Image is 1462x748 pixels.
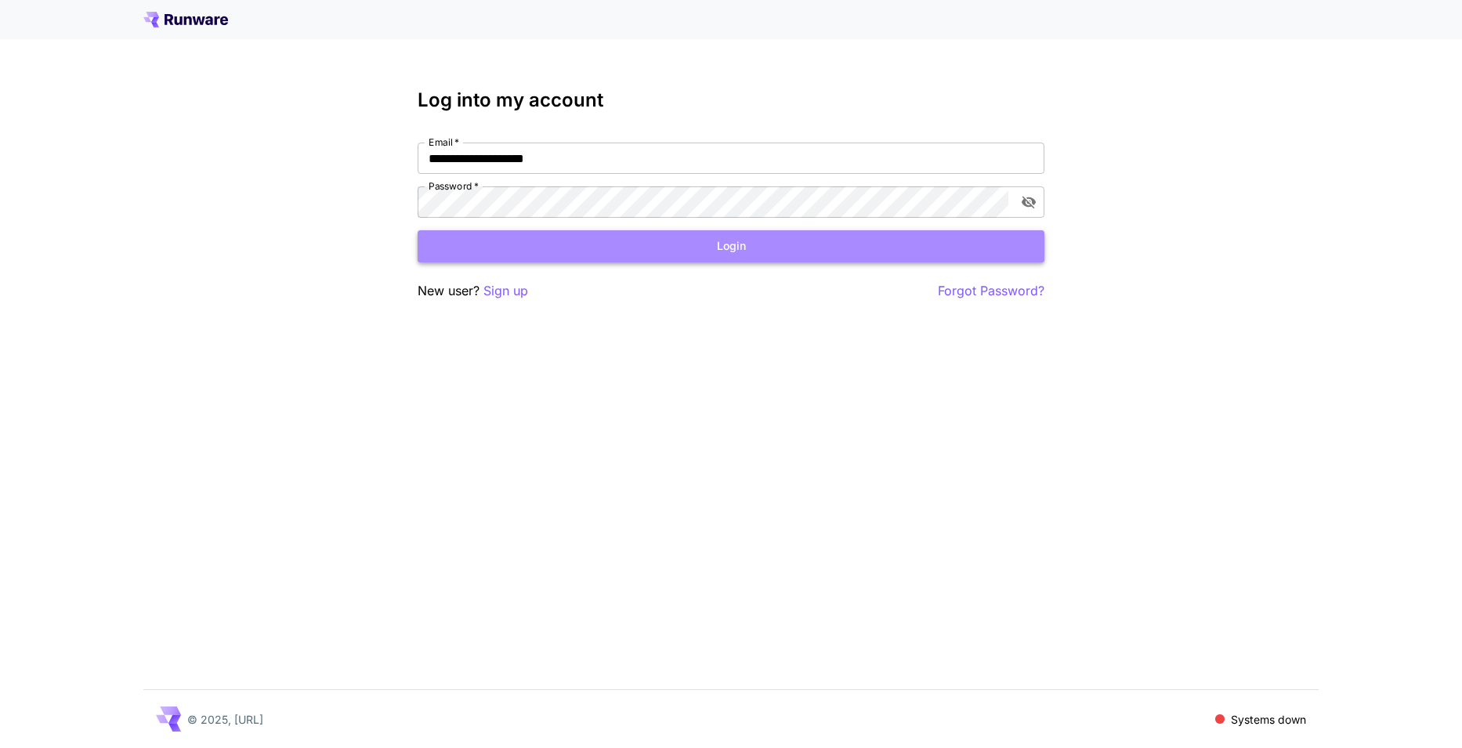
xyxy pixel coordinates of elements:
[187,711,263,728] p: © 2025, [URL]
[1231,711,1306,728] p: Systems down
[429,179,479,193] label: Password
[938,281,1044,301] button: Forgot Password?
[483,281,528,301] button: Sign up
[418,230,1044,262] button: Login
[1015,188,1043,216] button: toggle password visibility
[418,281,528,301] p: New user?
[418,89,1044,111] h3: Log into my account
[429,136,459,149] label: Email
